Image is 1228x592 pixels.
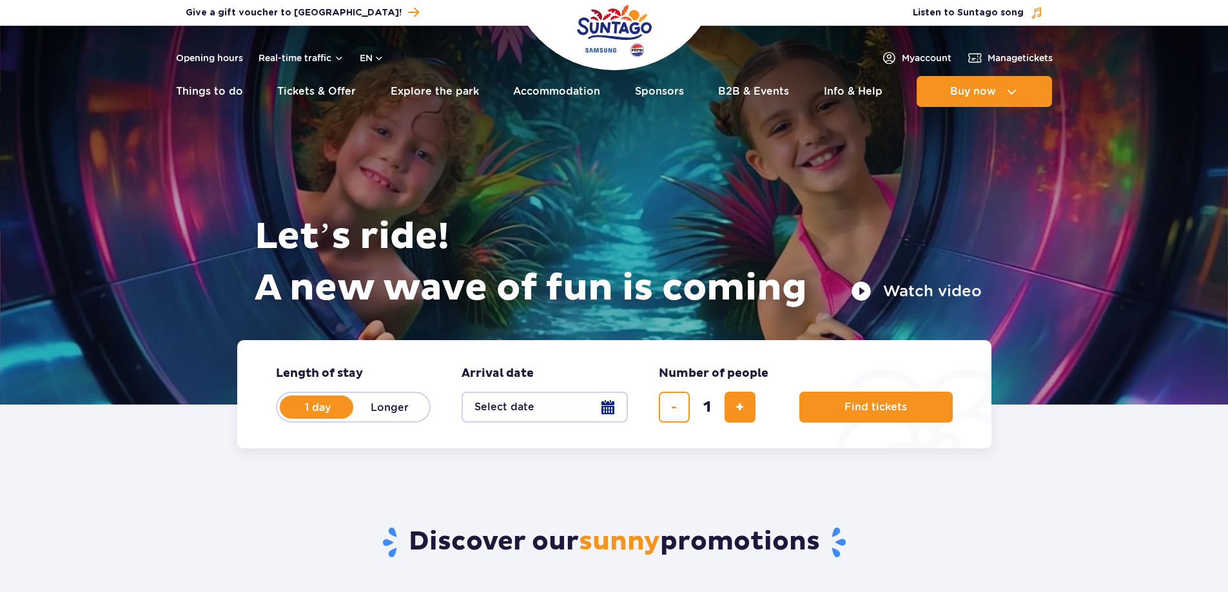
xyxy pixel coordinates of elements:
button: Listen to Suntago song [913,6,1043,19]
a: Things to do [176,76,243,107]
span: Number of people [659,366,768,381]
a: Sponsors [635,76,684,107]
span: Length of stay [276,366,363,381]
span: Manage tickets [988,52,1053,64]
a: Info & Help [824,76,882,107]
span: Arrival date [462,366,534,381]
form: Planning your visit to Park of Poland [237,340,991,448]
a: Opening hours [176,52,243,64]
a: Tickets & Offer [277,76,356,107]
button: en [360,52,384,64]
button: remove ticket [659,392,690,423]
button: Select date [462,392,628,423]
span: sunny [579,526,660,558]
h1: Let’s ride! A new wave of fun is coming [255,211,982,314]
a: Explore the park [391,76,479,107]
h2: Discover our promotions [237,526,991,559]
a: Give a gift voucher to [GEOGRAPHIC_DATA]! [186,4,419,21]
span: Find tickets [844,401,907,413]
button: Buy now [917,76,1052,107]
button: Find tickets [799,392,953,423]
a: Myaccount [881,50,951,66]
input: number of tickets [692,392,723,423]
span: My account [902,52,951,64]
span: Give a gift voucher to [GEOGRAPHIC_DATA]! [186,6,402,19]
span: Listen to Suntago song [913,6,1024,19]
span: Buy now [950,86,996,97]
button: add ticket [725,392,755,423]
button: Real-time traffic [258,53,344,63]
a: B2B & Events [718,76,789,107]
a: Accommodation [513,76,600,107]
label: 1 day [281,394,355,421]
label: Longer [353,394,427,421]
a: Managetickets [967,50,1053,66]
button: Watch video [851,281,982,301]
